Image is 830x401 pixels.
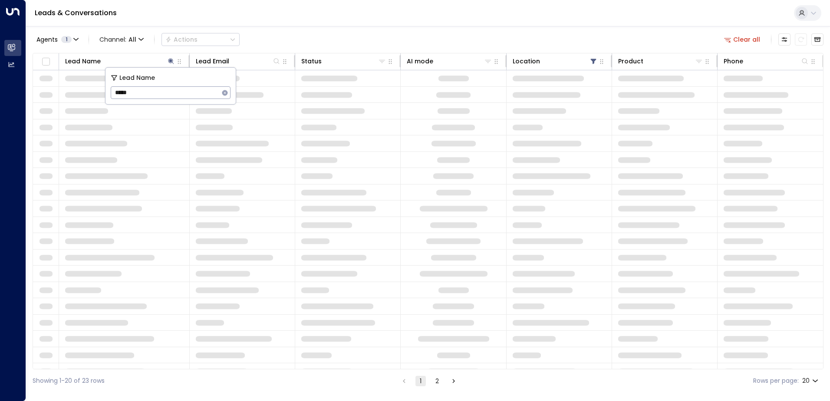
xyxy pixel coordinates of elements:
span: 1 [61,36,72,43]
div: Lead Name [65,56,101,66]
div: Lead Name [65,56,175,66]
button: page 1 [415,376,426,386]
button: Channel:All [96,33,147,46]
nav: pagination navigation [399,375,459,386]
div: Location [513,56,598,66]
span: Lead Name [119,73,155,83]
span: Channel: [96,33,147,46]
button: Go to next page [448,376,459,386]
button: Archived Leads [811,33,823,46]
div: Lead Email [196,56,281,66]
div: Actions [165,36,198,43]
button: Agents1 [33,33,82,46]
button: Go to page 2 [432,376,442,386]
button: Clear all [721,33,764,46]
span: Refresh [795,33,807,46]
div: Phone [724,56,809,66]
span: All [128,36,136,43]
div: Product [618,56,643,66]
button: Customize [778,33,790,46]
div: Status [301,56,386,66]
div: Location [513,56,540,66]
div: Status [301,56,322,66]
a: Leads & Conversations [35,8,117,18]
div: Phone [724,56,743,66]
div: Product [618,56,703,66]
div: Button group with a nested menu [161,33,240,46]
button: Actions [161,33,240,46]
div: AI mode [407,56,433,66]
div: AI mode [407,56,492,66]
div: Lead Email [196,56,229,66]
div: 20 [802,375,820,387]
label: Rows per page: [753,376,799,385]
div: Showing 1-20 of 23 rows [33,376,105,385]
span: Agents [36,36,58,43]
